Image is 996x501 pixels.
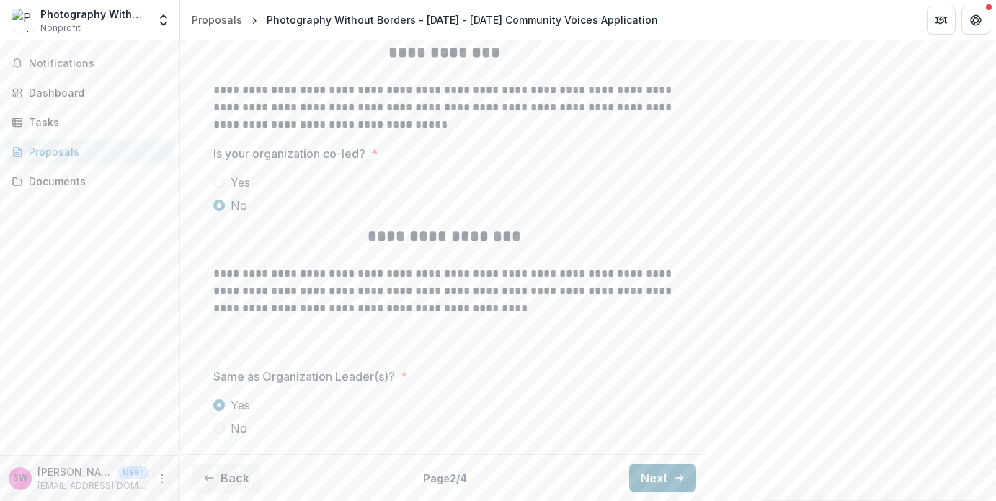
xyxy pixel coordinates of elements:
button: Get Help [961,6,990,35]
p: Is your organization co-led? [213,145,365,162]
a: Proposals [186,9,248,30]
span: No [231,420,247,437]
span: Nonprofit [40,22,81,35]
p: Same as Organization Leader(s)? [213,368,395,385]
a: Tasks [6,110,174,134]
div: Shoshanna Wiesner [13,474,28,483]
button: More [154,470,171,487]
span: Yes [231,174,250,191]
div: Dashboard [29,85,162,100]
div: Photography Without Borders [40,6,148,22]
p: User [118,466,148,479]
p: [PERSON_NAME] [37,464,112,479]
div: Documents [29,174,162,189]
p: Page 2 / 4 [423,471,467,486]
button: Back [192,464,261,492]
span: Yes [231,396,250,414]
div: Photography Without Borders - [DATE] - [DATE] Community Voices Application [267,12,658,27]
div: Tasks [29,115,162,130]
button: Next [629,464,696,492]
img: Photography Without Borders [12,9,35,32]
div: Proposals [29,144,162,159]
button: Partners [927,6,956,35]
a: Dashboard [6,81,174,105]
span: Notifications [29,58,168,70]
div: Proposals [192,12,242,27]
button: Notifications [6,52,174,75]
nav: breadcrumb [186,9,664,30]
span: No [231,197,247,214]
p: [EMAIL_ADDRESS][DOMAIN_NAME] [37,479,148,492]
a: Proposals [6,140,174,164]
a: Documents [6,169,174,193]
button: Open entity switcher [154,6,174,35]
